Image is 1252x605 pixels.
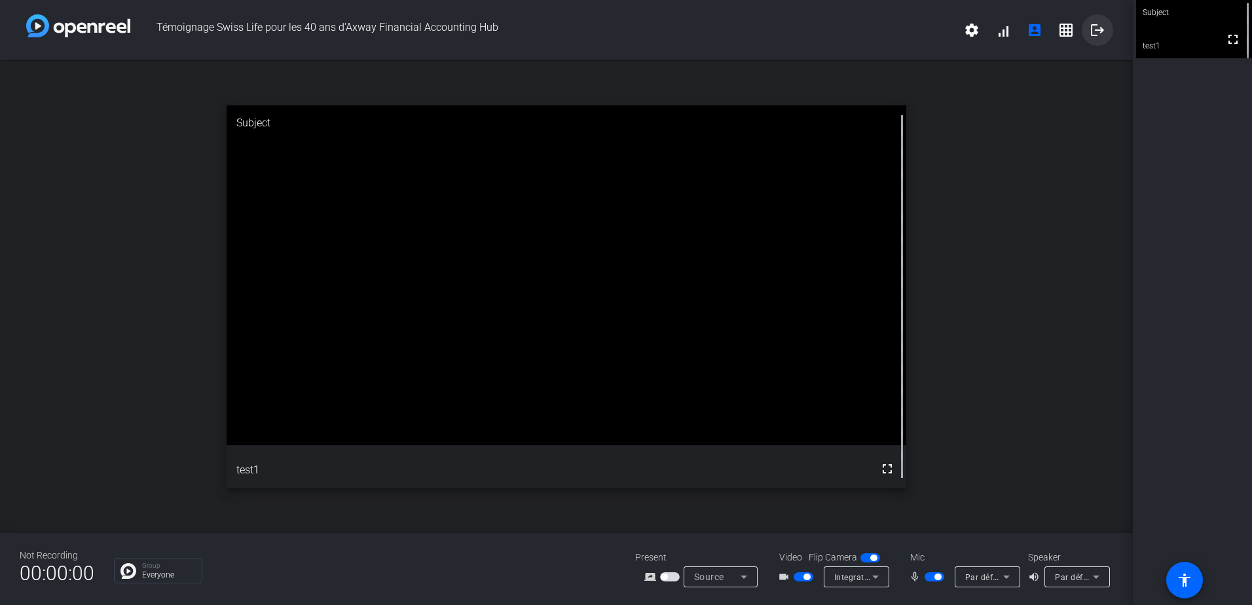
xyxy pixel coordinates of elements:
[1028,551,1107,564] div: Speaker
[644,569,660,585] mat-icon: screen_share_outline
[987,14,1019,46] button: signal_cellular_alt
[1055,572,1227,582] span: Par défaut - Haut-parleurs (Realtek(R) Audio)
[897,551,1028,564] div: Mic
[778,569,794,585] mat-icon: videocam_outline
[20,549,94,562] div: Not Recording
[142,571,195,579] p: Everyone
[964,22,980,38] mat-icon: settings
[635,551,766,564] div: Present
[809,551,857,564] span: Flip Camera
[1090,22,1105,38] mat-icon: logout
[120,563,136,579] img: Chat Icon
[1225,31,1241,47] mat-icon: fullscreen
[142,562,195,569] p: Group
[26,14,130,37] img: white-gradient.svg
[20,557,94,589] span: 00:00:00
[227,105,906,141] div: Subject
[694,572,724,582] span: Source
[779,551,802,564] span: Video
[130,14,956,46] span: Témoignage Swiss Life pour les 40 ans d'Axway Financial Accounting Hub
[879,461,895,477] mat-icon: fullscreen
[1058,22,1074,38] mat-icon: grid_on
[1177,572,1192,588] mat-icon: accessibility
[834,572,953,582] span: Integrated Camera (04f2:b71c)
[909,569,925,585] mat-icon: mic_none
[1027,22,1042,38] mat-icon: account_box
[1028,569,1044,585] mat-icon: volume_up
